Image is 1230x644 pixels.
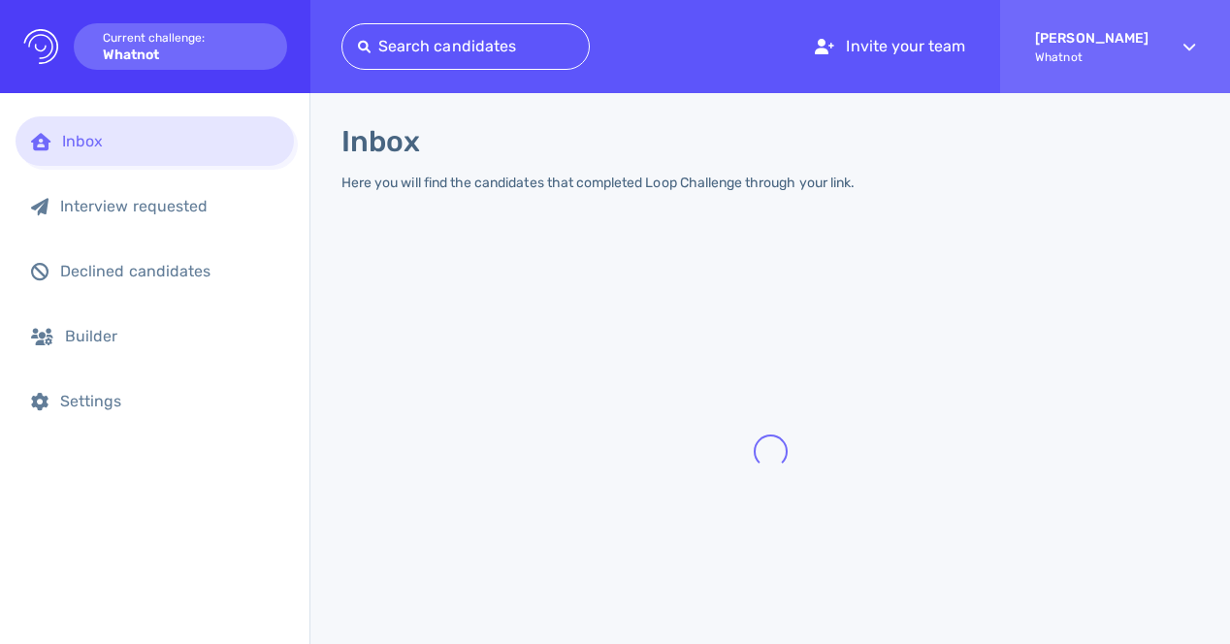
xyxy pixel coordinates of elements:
strong: [PERSON_NAME] [1035,30,1149,47]
div: Declined candidates [60,262,278,280]
div: Settings [60,392,278,410]
div: Builder [65,327,278,345]
div: Here you will find the candidates that completed Loop Challenge through your link. [341,175,855,191]
span: Whatnot [1035,50,1149,64]
div: Inbox [62,132,278,150]
h1: Inbox [341,124,420,159]
div: Interview requested [60,197,278,215]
